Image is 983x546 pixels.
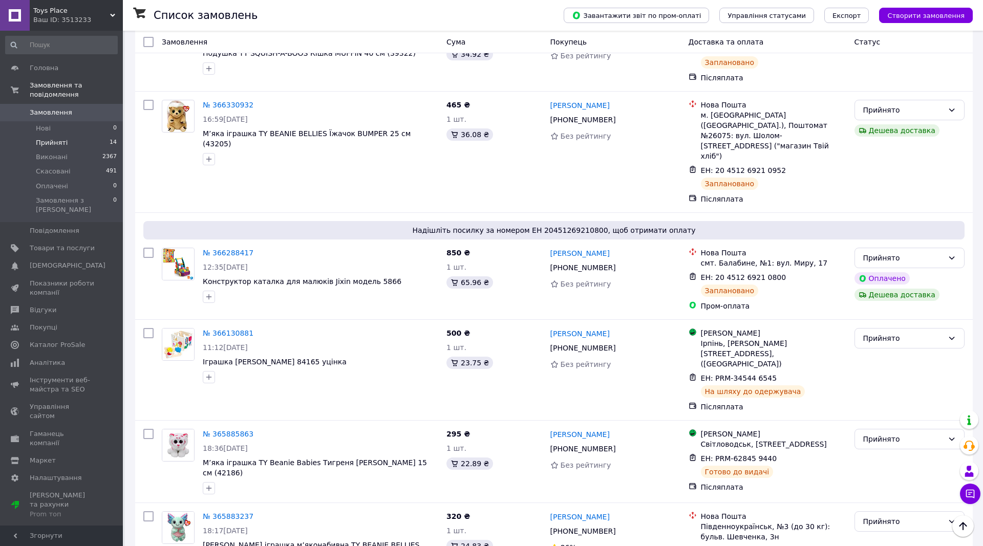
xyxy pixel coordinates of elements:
div: 65.96 ₴ [446,276,493,289]
div: Нова Пошта [701,248,846,258]
div: Дешева доставка [854,124,939,137]
div: Готово до видачі [701,466,774,478]
span: ЕН: PRM-62845 9440 [701,454,777,463]
div: Заплановано [701,56,759,69]
span: Доставка та оплата [689,38,764,46]
a: Створити замовлення [869,11,973,19]
div: Прийнято [863,104,944,116]
a: № 366130881 [203,329,253,337]
div: [PHONE_NUMBER] [548,113,618,127]
span: Каталог ProSale [30,340,85,350]
span: М’яка іграшка TY Beanie Babies Тигреня [PERSON_NAME] 15 см (42186) [203,458,427,477]
span: [DEMOGRAPHIC_DATA] [30,261,105,270]
span: ЕН: 20 4512 6921 0952 [701,166,786,174]
span: Замовлення [162,38,207,46]
span: Виконані [36,152,68,162]
span: Покупець [550,38,587,46]
img: Фото товару [167,100,190,132]
span: Без рейтингу [561,461,611,469]
div: [PERSON_NAME] [701,328,846,338]
span: Управління статусами [728,12,806,19]
span: 12:35[DATE] [203,263,248,271]
span: Відгуки [30,305,56,315]
a: Фото товару [162,328,195,361]
div: [PHONE_NUMBER] [548,341,618,355]
img: Фото товару [162,512,194,543]
div: 36.08 ₴ [446,128,493,141]
div: [PERSON_NAME] [701,429,846,439]
span: ЕН: 20 4512 6921 0800 [701,273,786,281]
a: Фото товару [162,100,195,133]
div: Південноукраїнськ, №3 (до 30 кг): бульв. Шевченка, 3н [701,521,846,542]
div: Післяплата [701,73,846,83]
div: Ірпінь, [PERSON_NAME][STREET_ADDRESS], ([GEOGRAPHIC_DATA]) [701,338,846,369]
div: [PHONE_NUMBER] [548,260,618,275]
span: 0 [113,182,117,191]
div: Заплановано [701,285,759,297]
div: На шляху до одержувача [701,385,805,398]
span: Без рейтингу [561,360,611,368]
a: М’яка іграшка TY BEANIE BELLIES Їжачок BUMPER 25 см (43205) [203,129,411,148]
span: Інструменти веб-майстра та SEO [30,376,95,394]
span: Управління сайтом [30,402,95,421]
div: [PHONE_NUMBER] [548,524,618,538]
a: [PERSON_NAME] [550,512,610,522]
span: 1 шт. [446,115,466,123]
span: Покупці [30,323,57,332]
button: Експорт [824,8,869,23]
span: Без рейтингу [561,132,611,140]
span: Cума [446,38,465,46]
span: Надішліть посилку за номером ЕН 20451269210800, щоб отримати оплату [147,225,960,235]
span: Замовлення [30,108,72,117]
div: м. [GEOGRAPHIC_DATA] ([GEOGRAPHIC_DATA].), Поштомат №26075: вул. Шолом-[STREET_ADDRESS] ("магазин... [701,110,846,161]
span: Маркет [30,456,56,465]
div: Нова Пошта [701,100,846,110]
span: Завантажити звіт по пром-оплаті [572,11,701,20]
span: Без рейтингу [561,52,611,60]
span: [PERSON_NAME] та рахунки [30,491,95,519]
div: Післяплата [701,402,846,412]
div: 22.89 ₴ [446,457,493,470]
span: Прийняті [36,138,68,147]
div: Прийнято [863,252,944,264]
a: Фото товару [162,248,195,280]
span: 14 [110,138,117,147]
span: Товари та послуги [30,244,95,253]
div: Prom топ [30,510,95,519]
span: 18:36[DATE] [203,444,248,452]
button: Чат з покупцем [960,484,980,504]
a: Конструктор каталка для малюків Jixin модель 5866 [203,277,401,286]
span: Налаштування [30,473,82,483]
input: Пошук [5,36,118,54]
span: 11:12[DATE] [203,343,248,352]
a: Подушка TY SQUISH-A-BOOS Кішка MUFFIN 40 см (39322) [203,49,416,57]
button: Управління статусами [719,8,814,23]
div: Нова Пошта [701,511,846,521]
span: Статус [854,38,881,46]
span: Нові [36,124,51,133]
span: 18:17[DATE] [203,527,248,535]
button: Наверх [952,515,974,537]
span: Створити замовлення [887,12,965,19]
span: Головна [30,63,58,73]
span: 0 [113,124,117,133]
a: № 366288417 [203,249,253,257]
h1: Список замовлень [154,9,258,21]
span: 1 шт. [446,263,466,271]
span: Без рейтингу [561,280,611,288]
a: Фото товару [162,429,195,462]
span: 850 ₴ [446,249,470,257]
a: № 365883237 [203,512,253,520]
div: Прийнято [863,433,944,445]
a: [PERSON_NAME] [550,429,610,440]
div: Прийнято [863,516,944,527]
img: Фото товару [162,329,194,360]
span: 1 шт. [446,527,466,535]
button: Створити замовлення [879,8,973,23]
span: 491 [106,167,117,176]
div: 23.75 ₴ [446,357,493,369]
div: Ваш ID: 3513233 [33,15,123,25]
a: [PERSON_NAME] [550,248,610,258]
